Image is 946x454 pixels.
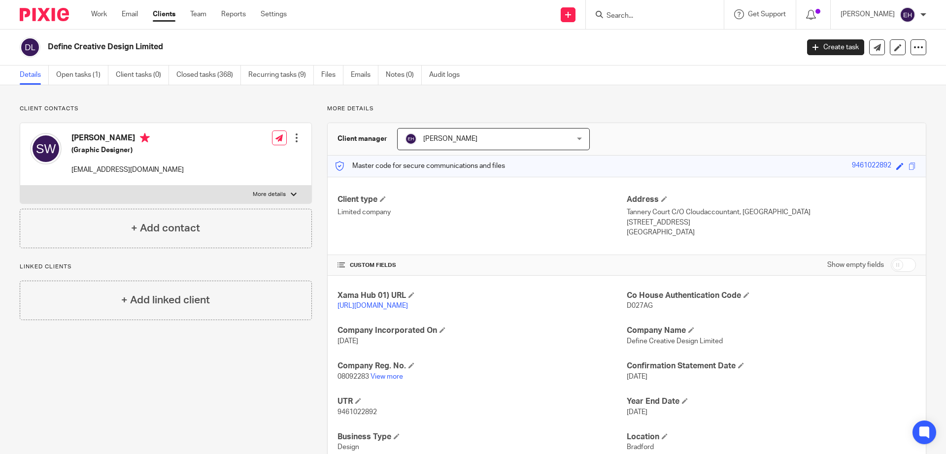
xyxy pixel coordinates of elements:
h2: Define Creative Design Limited [48,42,643,52]
a: Email [122,9,138,19]
a: Recurring tasks (9) [248,65,314,85]
img: Pixie [20,8,69,21]
h5: (Graphic Designer) [71,145,184,155]
a: Details [20,65,49,85]
a: Work [91,9,107,19]
span: [PERSON_NAME] [423,135,477,142]
a: Create task [807,39,864,55]
p: [PERSON_NAME] [841,9,895,19]
a: [URL][DOMAIN_NAME] [338,302,408,309]
a: Emails [351,65,378,85]
span: [DATE] [627,373,647,380]
p: Client contacts [20,105,312,113]
a: Notes (0) [386,65,422,85]
p: [GEOGRAPHIC_DATA] [627,227,916,237]
h4: Business Type [338,432,627,442]
h4: Company Incorporated On [338,325,627,336]
span: 9461022892 [338,409,377,416]
p: Linked clients [20,263,312,271]
h4: Confirmation Statement Date [627,361,916,371]
a: Clients [153,9,175,19]
i: Primary [140,133,150,143]
input: Search [606,12,694,21]
p: More details [253,191,286,198]
span: Bradford [627,444,654,451]
a: Files [321,65,343,85]
span: Define Creative Design Limited [627,338,723,345]
h4: UTR [338,396,627,407]
span: Design [338,444,359,451]
a: Team [190,9,206,19]
h4: + Add contact [131,221,200,236]
h4: [PERSON_NAME] [71,133,184,145]
span: Get Support [748,11,786,18]
p: [EMAIL_ADDRESS][DOMAIN_NAME] [71,165,184,175]
p: Limited company [338,207,627,217]
img: svg%3E [900,7,915,23]
div: 9461022892 [852,161,891,172]
span: D027AG [627,302,653,309]
span: 08092283 [338,373,369,380]
p: Master code for secure communications and files [335,161,505,171]
h4: Location [627,432,916,442]
h4: Year End Date [627,396,916,407]
a: Closed tasks (368) [176,65,241,85]
h4: Client type [338,195,627,205]
h4: Xama Hub 01) URL [338,291,627,301]
img: svg%3E [30,133,62,164]
p: More details [327,105,926,113]
img: svg%3E [405,133,417,145]
a: View more [371,373,403,380]
p: [STREET_ADDRESS] [627,218,916,227]
img: svg%3E [20,37,40,58]
h4: CUSTOM FIELDS [338,261,627,269]
a: Audit logs [429,65,467,85]
h4: + Add linked client [121,292,210,308]
p: Tannery Court C/O Cloudaccountant, [GEOGRAPHIC_DATA] [627,207,916,217]
a: Open tasks (1) [56,65,108,85]
h4: Company Reg. No. [338,361,627,371]
a: Reports [221,9,246,19]
h4: Co House Authentication Code [627,291,916,301]
h4: Address [627,195,916,205]
span: [DATE] [338,338,358,345]
h4: Company Name [627,325,916,336]
h3: Client manager [338,134,387,144]
a: Settings [261,9,287,19]
label: Show empty fields [827,260,884,270]
a: Client tasks (0) [116,65,169,85]
span: [DATE] [627,409,647,416]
